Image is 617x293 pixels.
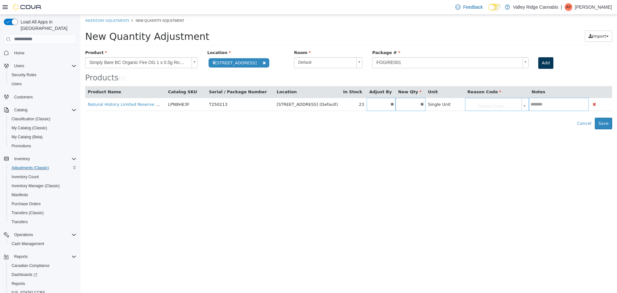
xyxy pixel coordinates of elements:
button: Location [196,74,218,80]
span: AY [566,3,571,11]
button: My Catalog (Beta) [6,133,79,142]
span: Classification (Classic) [12,116,50,122]
span: Reports [12,281,25,286]
td: LPN8HE3F [85,83,126,96]
a: Natural History Limited Reserve Hybrid 3 x 0.5g Pre-Rolls [7,87,127,92]
button: Users [1,61,79,70]
span: Canadian Compliance [9,262,76,270]
button: Cancel [493,103,514,114]
button: Inventory Manager (Classic) [6,181,79,190]
a: Home [12,49,27,57]
p: | [561,3,562,11]
span: Reports [14,254,28,259]
button: Import [505,16,532,27]
small: ( ) [38,61,45,67]
span: Reason Code [387,75,421,79]
button: Notes [451,74,466,80]
span: Operations [12,231,76,239]
span: Inventory Manager (Classic) [12,183,60,188]
span: Dashboards [9,271,76,279]
span: Products [5,59,38,68]
span: Home [14,50,24,56]
td: 23 [260,83,287,96]
span: Customers [14,95,33,100]
span: Load All Apps in [GEOGRAPHIC_DATA] [18,19,76,32]
td: T250213 [126,83,194,96]
a: Inventory Adjustments [5,3,49,8]
span: Transfers (Classic) [9,209,76,217]
button: Reports [1,252,79,261]
span: Transfers (Classic) [12,210,44,215]
p: Valley Ridge Cannabis [513,3,559,11]
span: Reports [12,253,76,261]
button: Catalog SKU [88,74,118,80]
a: Transfers (Classic) [9,209,46,217]
span: Reports [9,280,76,288]
span: Users [12,62,76,70]
span: Inventory Manager (Classic) [9,182,76,190]
a: Canadian Compliance [9,262,52,270]
span: 1 [40,61,43,67]
span: New Quantity Adjustment [5,16,129,27]
span: Transfers [9,218,76,226]
span: Cash Management [12,241,44,246]
button: Manifests [6,190,79,199]
button: In Stock [263,74,283,80]
p: [PERSON_NAME] [575,3,612,11]
span: Inventory [14,156,30,161]
span: Catalog [14,107,27,113]
a: My Catalog (Beta) [9,133,45,141]
span: New Qty [318,75,341,79]
span: Room [214,35,230,40]
button: Add [458,42,473,54]
span: My Catalog (Classic) [9,124,76,132]
span: My Catalog (Beta) [9,133,76,141]
span: Inventory Count [9,173,76,181]
span: Catalog [12,106,76,114]
a: Cash Management [9,240,47,248]
span: Reason Code... [386,84,439,96]
button: My Catalog (Classic) [6,124,79,133]
button: Inventory Count [6,172,79,181]
span: Manifests [9,191,76,199]
button: Product Name [7,74,42,80]
button: Inventory [12,155,32,163]
span: Product [5,35,27,40]
span: Security Roles [12,72,36,78]
span: Security Roles [9,71,76,79]
button: Adjustments (Classic) [6,163,79,172]
span: Users [12,81,22,87]
span: Inventory Count [12,174,39,179]
span: Customers [12,93,76,101]
button: Inventory [1,154,79,163]
a: Adjustments (Classic) [9,164,51,172]
a: Promotions [9,142,34,150]
button: Operations [12,231,36,239]
span: Feedback [463,4,483,10]
a: Dashboards [9,271,40,279]
span: My Catalog (Beta) [12,134,43,140]
span: Users [14,63,24,69]
a: Purchase Orders [9,200,43,208]
button: Home [1,48,79,58]
button: Cash Management [6,239,79,248]
span: [STREET_ADDRESS] (Default) [196,87,258,92]
button: Catalog [1,105,79,114]
span: Location [127,35,150,40]
button: Operations [1,230,79,239]
a: Manifests [9,191,31,199]
span: Adjustments (Classic) [12,165,49,170]
a: Reports [9,280,28,288]
span: Default [214,43,273,53]
button: Classification (Classic) [6,114,79,124]
span: Single Unit [348,87,371,92]
button: Users [12,62,27,70]
a: Users [9,80,24,88]
span: Promotions [9,142,76,150]
a: Feedback [453,1,485,14]
span: Cash Management [9,240,76,248]
button: Transfers [6,217,79,226]
a: Inventory Manager (Classic) [9,182,62,190]
button: Canadian Compliance [6,261,79,270]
